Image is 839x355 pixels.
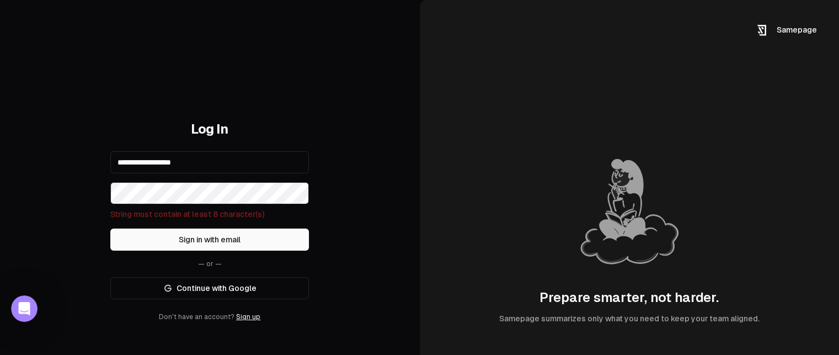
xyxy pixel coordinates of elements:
div: — or — [110,259,309,268]
span: Samepage [777,25,817,34]
a: Sign up [236,313,260,321]
div: Don't have an account? [110,312,309,321]
p: String must contain at least 8 character(s) [110,209,309,220]
div: Prepare smarter, not harder. [539,289,719,306]
h1: Log In [110,120,309,138]
div: Samepage summarizes only what you need to keep your team aligned. [499,313,760,324]
button: Sign in with email [110,229,309,251]
iframe: Intercom live chat [11,295,38,322]
a: Continue with Google [110,277,309,299]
